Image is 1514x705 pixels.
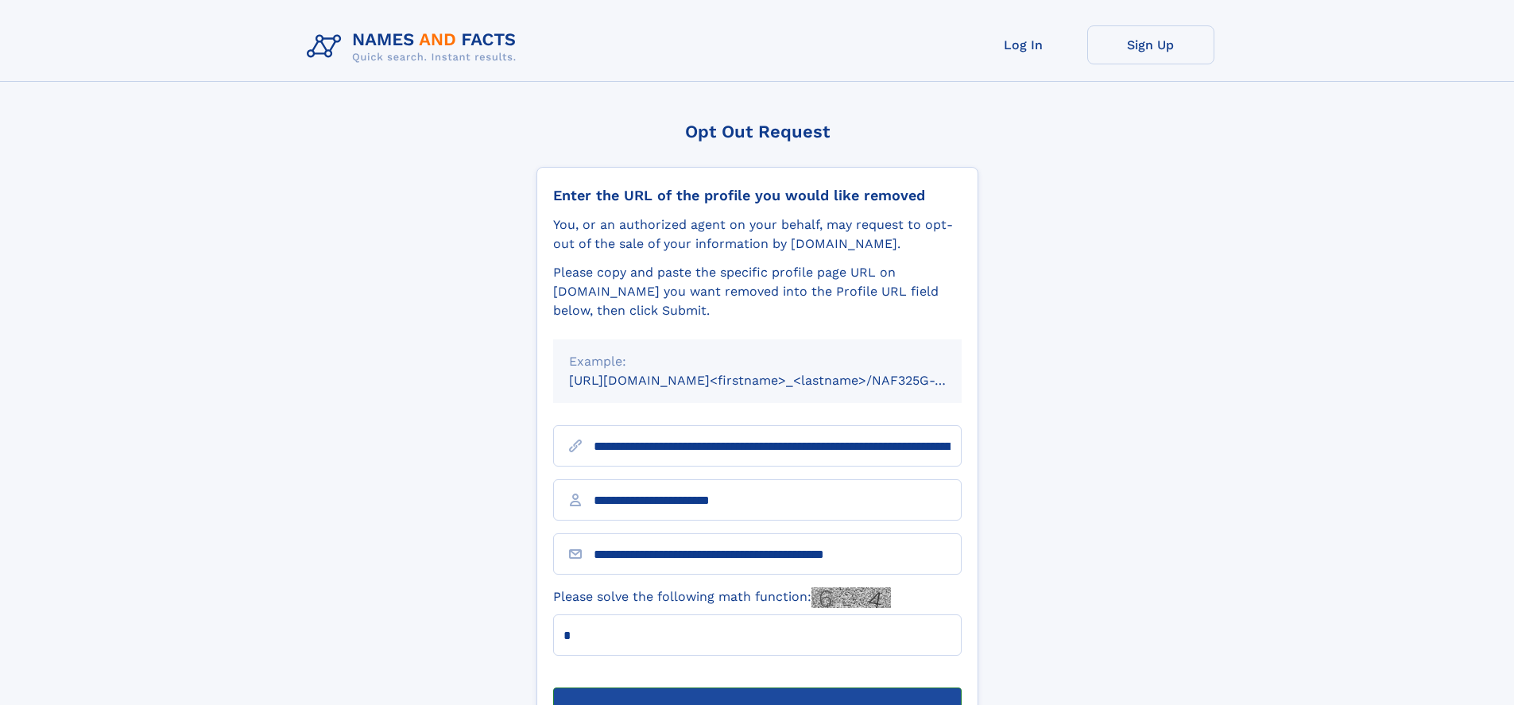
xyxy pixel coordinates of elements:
[553,187,962,204] div: Enter the URL of the profile you would like removed
[569,352,946,371] div: Example:
[553,215,962,254] div: You, or an authorized agent on your behalf, may request to opt-out of the sale of your informatio...
[569,373,992,388] small: [URL][DOMAIN_NAME]<firstname>_<lastname>/NAF325G-xxxxxxxx
[553,587,891,608] label: Please solve the following math function:
[300,25,529,68] img: Logo Names and Facts
[553,263,962,320] div: Please copy and paste the specific profile page URL on [DOMAIN_NAME] you want removed into the Pr...
[1087,25,1214,64] a: Sign Up
[536,122,978,141] div: Opt Out Request
[960,25,1087,64] a: Log In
